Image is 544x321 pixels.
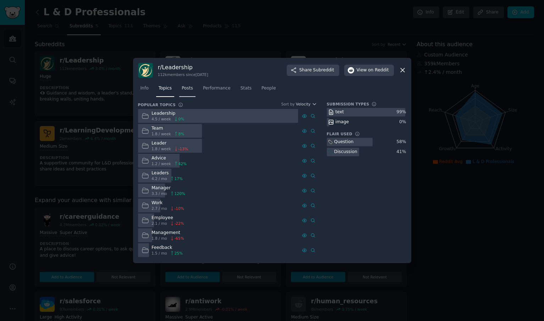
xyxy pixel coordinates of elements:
[299,67,334,74] span: Share
[327,102,369,107] h3: Submission Types
[399,119,406,125] div: 0 %
[152,155,187,162] div: Advice
[175,236,184,241] span: -65 %
[296,102,311,107] span: Velocity
[334,149,357,155] div: Discussion
[241,85,252,92] span: Stats
[313,67,334,74] span: Subreddit
[152,230,184,236] div: Management
[138,83,151,97] a: Info
[152,110,184,117] div: Leadership
[396,139,406,145] div: 58 %
[175,176,183,181] span: 17 %
[152,200,184,206] div: Work
[152,176,167,181] span: 4.2 / mo
[138,63,153,78] img: Leadership
[159,85,172,92] span: Topics
[179,83,196,97] a: Posts
[152,161,171,166] span: 1.2 / week
[152,140,188,147] div: Leader
[203,85,231,92] span: Performance
[158,72,208,77] div: 112k members since [DATE]
[296,102,317,107] button: Velocity
[178,116,185,121] span: 0 %
[200,83,233,97] a: Performance
[152,191,167,196] span: 3.3 / mo
[368,67,389,74] span: on Reddit
[152,251,167,256] span: 1.5 / mo
[152,131,171,136] span: 1.8 / week
[138,102,176,107] h3: Popular Topics
[156,83,174,97] a: Topics
[327,131,352,136] h3: Flair Used
[152,170,183,176] div: Leaders
[178,131,185,136] span: 8 %
[357,67,389,74] span: View
[152,206,167,211] span: 2.7 / mo
[396,149,406,155] div: 41 %
[175,221,184,226] span: -22 %
[175,251,183,256] span: 25 %
[152,146,171,151] span: 1.8 / week
[178,146,188,151] span: -13 %
[141,85,149,92] span: Info
[152,215,184,221] div: Employee
[175,206,184,211] span: -10 %
[158,64,208,71] h3: r/ Leadership
[178,161,187,166] span: 42 %
[152,116,171,121] span: 4.5 / week
[152,245,183,251] div: Feedback
[287,65,339,76] button: ShareSubreddit
[259,83,279,97] a: People
[152,236,167,241] span: 1.8 / mo
[152,221,167,226] span: 2.1 / mo
[335,119,349,125] div: image
[238,83,254,97] a: Stats
[262,85,276,92] span: People
[182,85,193,92] span: Posts
[396,109,406,115] div: 99 %
[344,65,394,76] button: Viewon Reddit
[281,102,295,107] div: Sort by
[335,109,344,115] div: text
[175,191,185,196] span: 120 %
[152,125,184,132] div: Team
[334,139,354,145] div: Question
[152,185,185,191] div: Manager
